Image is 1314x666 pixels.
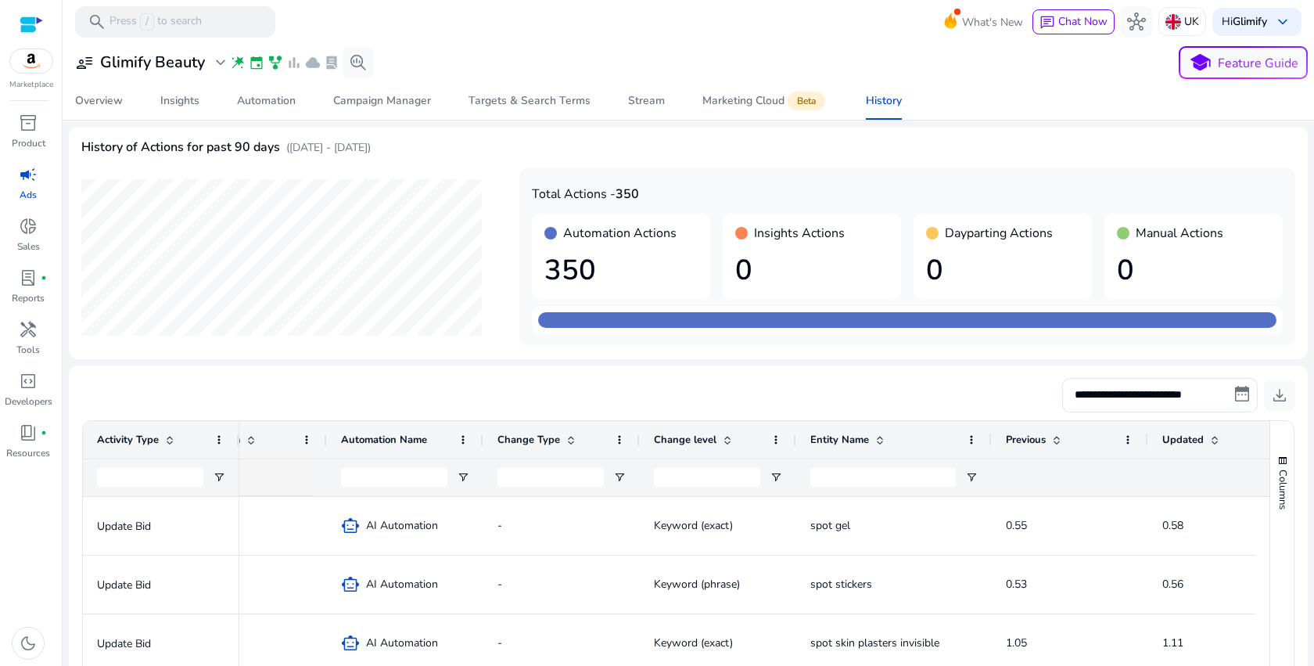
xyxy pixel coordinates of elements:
[333,95,431,106] div: Campaign Manager
[810,577,872,592] span: spot stickers
[349,53,368,72] span: search_insights
[97,510,225,542] p: Update Bid
[735,254,889,287] h1: 0
[926,254,1079,287] h1: 0
[810,518,850,533] span: spot gel
[1162,635,1183,650] span: 1.11
[12,291,45,305] p: Reports
[1162,433,1204,447] span: Updated
[497,518,502,533] span: -
[810,468,956,487] input: Entity Name Filter Input
[1162,577,1183,592] span: 0.56
[1276,470,1290,509] span: Columns
[41,430,47,436] span: fiber_manual_record
[616,185,639,203] b: 350
[1136,226,1223,241] h4: Manual Actions
[81,140,280,155] h4: History of Actions for past 90 days
[1058,14,1108,29] span: Chat Now
[788,92,825,110] span: Beta
[100,53,205,72] h3: Glimify Beauty
[1039,15,1055,31] span: chat
[341,468,447,487] input: Automation Name Filter Input
[267,55,283,70] span: family_history
[1006,635,1027,650] span: 1.05
[702,95,828,107] div: Marketing Cloud
[962,9,1023,36] span: What's New
[1179,46,1308,79] button: schoolFeature Guide
[1162,518,1183,533] span: 0.58
[341,433,427,447] span: Automation Name
[97,628,225,660] p: Update Bid
[1117,254,1270,287] h1: 0
[1165,14,1181,30] img: uk.svg
[628,95,665,106] div: Stream
[1032,9,1115,34] button: chatChat Now
[341,517,360,535] span: smart_toy
[213,471,225,484] button: Open Filter Menu
[965,471,978,484] button: Open Filter Menu
[9,79,53,91] p: Marketplace
[754,226,845,241] h4: Insights Actions
[5,394,52,409] p: Developers
[1184,8,1199,35] p: UK
[366,627,438,659] span: AI Automation
[286,139,371,156] p: ([DATE] - [DATE])
[1006,577,1027,592] span: 0.53
[1233,14,1267,29] b: Glimify
[1006,433,1046,447] span: Previous
[10,49,52,73] img: amazon.svg
[75,53,94,72] span: user_attributes
[1218,54,1298,73] p: Feature Guide
[19,217,38,236] span: donut_small
[613,471,626,484] button: Open Filter Menu
[324,55,339,70] span: lab_profile
[770,471,782,484] button: Open Filter Menu
[810,635,939,650] span: spot skin plasters invisible
[497,468,604,487] input: Change Type Filter Input
[341,634,360,653] span: smart_toy
[19,165,38,184] span: campaign
[230,55,246,70] span: wand_stars
[1189,52,1212,74] span: school
[497,577,502,592] span: -
[497,433,560,447] span: Change Type
[469,95,591,106] div: Targets & Search Terms
[343,47,374,78] button: search_insights
[1006,518,1027,533] span: 0.55
[19,634,38,653] span: dark_mode
[19,268,38,287] span: lab_profile
[19,423,38,442] span: book_4
[249,55,264,70] span: event
[20,188,37,202] p: Ads
[945,226,1053,241] h4: Dayparting Actions
[654,433,716,447] span: Change level
[497,635,502,650] span: -
[211,53,230,72] span: expand_more
[532,187,1283,202] h4: Total Actions -
[97,468,203,487] input: Activity Type Filter Input
[563,226,677,241] h4: Automation Actions
[17,239,40,254] p: Sales
[366,568,438,600] span: AI Automation
[286,55,302,70] span: bar_chart
[160,95,199,106] div: Insights
[305,55,321,70] span: cloud
[19,372,38,391] span: code_blocks
[654,635,733,650] span: Keyword (exact)
[140,13,154,31] span: /
[75,95,123,106] div: Overview
[97,569,225,601] p: Update Bid
[654,468,760,487] input: Change level Filter Input
[1264,380,1295,411] button: download
[366,509,438,542] span: AI Automation
[544,254,698,287] h1: 350
[41,275,47,281] span: fiber_manual_record
[341,575,360,594] span: smart_toy
[12,136,45,150] p: Product
[88,13,106,31] span: search
[1273,13,1292,31] span: keyboard_arrow_down
[654,518,733,533] span: Keyword (exact)
[1222,16,1267,27] p: Hi
[654,577,740,592] span: Keyword (phrase)
[1127,13,1146,31] span: hub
